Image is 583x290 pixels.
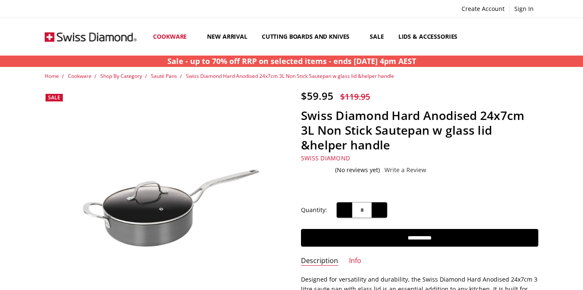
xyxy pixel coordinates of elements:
span: $119.95 [340,91,370,102]
h1: Swiss Diamond Hard Anodised 24x7cm 3L Non Stick Sautepan w glass lid &helper handle [301,108,538,152]
span: $59.95 [301,89,333,103]
a: Cutting boards and knives [255,18,363,56]
a: Lids & Accessories [391,18,470,56]
span: (No reviews yet) [335,167,380,173]
a: Sign In [510,3,538,15]
strong: Sale - up to 70% off RRP on selected items - ends [DATE] 4pm AEST [167,56,416,66]
a: Swiss Diamond [301,154,350,162]
a: Swiss Diamond Hard Anodised 24x7cm 3L Non Stick Sautepan w glass lid &helper handle [186,72,394,80]
a: Create Account [457,3,509,15]
a: Cookware [146,18,200,56]
img: Free Shipping On Every Order [45,19,137,55]
span: Sale [48,94,60,101]
img: Swiss Diamond Hard Anodised 24x7cm 3L Non Stick Sautepan w glass lid &helper handle [45,129,282,287]
a: Top Sellers [470,18,521,56]
a: Description [301,256,338,266]
a: New arrival [200,18,254,56]
a: Shop By Category [100,72,142,80]
a: Cookware [68,72,91,80]
a: Write a Review [384,167,426,173]
label: Quantity: [301,205,327,215]
a: Home [45,72,59,80]
a: Sale [363,18,391,56]
a: Info [349,256,361,266]
a: Sauté Pans [151,72,177,80]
